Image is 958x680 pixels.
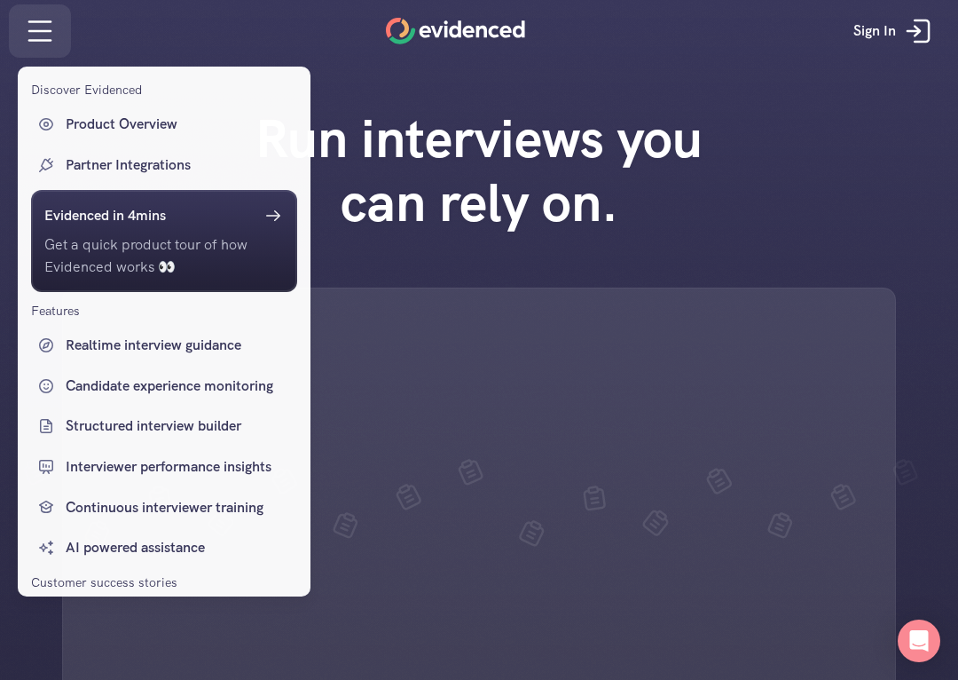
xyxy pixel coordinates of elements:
a: Interviewer performance insights [31,451,297,483]
div: Open Intercom Messenger [898,620,940,662]
a: Candidate experience monitoring [31,370,297,402]
p: Structured interview builder [66,415,293,438]
p: Get a quick product tour of how Evidenced works 👀 [44,233,284,279]
h6: Evidenced in 4mins [44,204,166,227]
p: AI powered assistance [66,536,293,559]
a: Structured interview builder [31,410,297,442]
a: Evidenced in 4minsGet a quick product tour of how Evidenced works 👀 [31,190,297,292]
a: Partner Integrations [31,149,297,181]
p: Customer success stories [31,573,177,592]
p: Continuous interviewer training [66,496,293,519]
a: Continuous interviewer training [31,492,297,524]
p: Realtime interview guidance [66,334,293,357]
p: Partner Integrations [66,154,293,177]
p: Discover Evidenced [31,80,142,99]
p: Candidate experience monitoring [66,375,293,398]
p: Features [31,301,80,320]
p: Product Overview [66,113,293,136]
a: Product Overview [31,108,297,140]
p: Interviewer performance insights [66,455,293,478]
a: AI powered assistance [31,532,297,564]
a: Realtime interview guidance [31,329,297,361]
